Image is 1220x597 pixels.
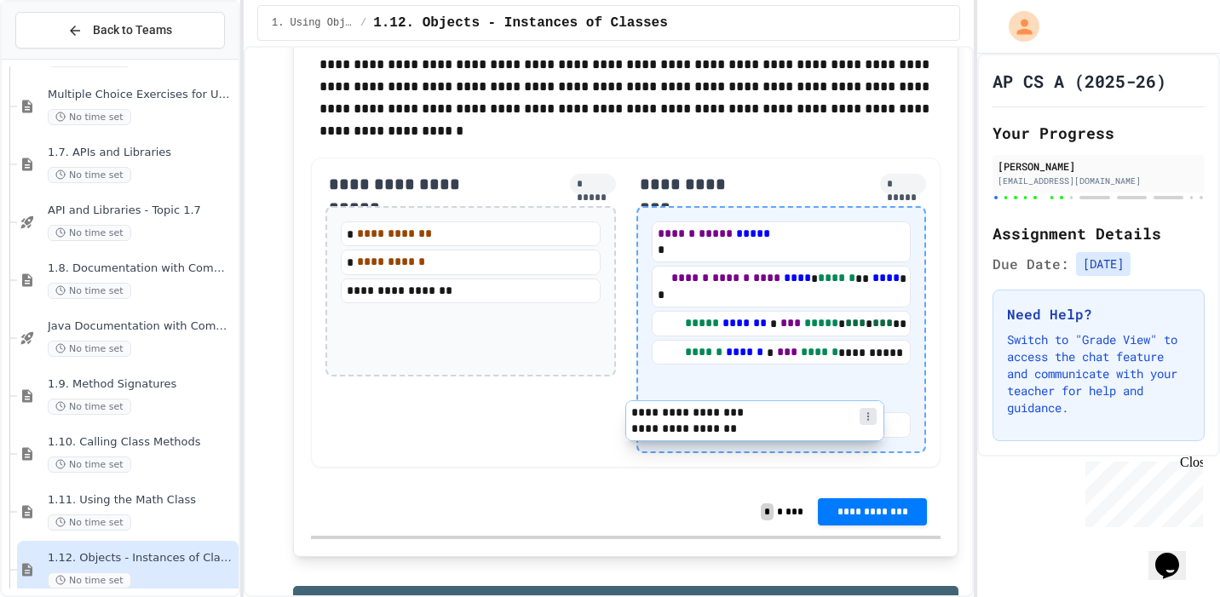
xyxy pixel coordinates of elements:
[1007,331,1190,416] p: Switch to "Grade View" to access the chat feature and communicate with your teacher for help and ...
[360,16,366,30] span: /
[993,221,1205,245] h2: Assignment Details
[1148,529,1203,580] iframe: chat widget
[48,514,131,531] span: No time set
[48,283,131,299] span: No time set
[15,12,225,49] button: Back to Teams
[48,109,131,125] span: No time set
[48,261,235,276] span: 1.8. Documentation with Comments and Preconditions
[48,377,235,392] span: 1.9. Method Signatures
[48,319,235,334] span: Java Documentation with Comments - Topic 1.8
[991,7,1044,46] div: My Account
[272,16,354,30] span: 1. Using Objects and Methods
[1079,455,1203,527] iframe: chat widget
[48,88,235,102] span: Multiple Choice Exercises for Unit 1a (1.1-1.6)
[7,7,118,108] div: Chat with us now!Close
[48,225,131,241] span: No time set
[48,493,235,508] span: 1.11. Using the Math Class
[48,204,235,218] span: API and Libraries - Topic 1.7
[93,21,172,39] span: Back to Teams
[48,399,131,415] span: No time set
[998,158,1200,174] div: [PERSON_NAME]
[993,121,1205,145] h2: Your Progress
[48,167,131,183] span: No time set
[48,341,131,357] span: No time set
[998,175,1200,187] div: [EMAIL_ADDRESS][DOMAIN_NAME]
[993,254,1069,274] span: Due Date:
[993,69,1166,93] h1: AP CS A (2025-26)
[48,456,131,473] span: No time set
[1007,304,1190,324] h3: Need Help?
[48,572,131,588] span: No time set
[48,551,235,565] span: 1.12. Objects - Instances of Classes
[48,435,235,450] span: 1.10. Calling Class Methods
[1076,252,1131,276] span: [DATE]
[48,146,235,160] span: 1.7. APIs and Libraries
[373,13,668,33] span: 1.12. Objects - Instances of Classes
